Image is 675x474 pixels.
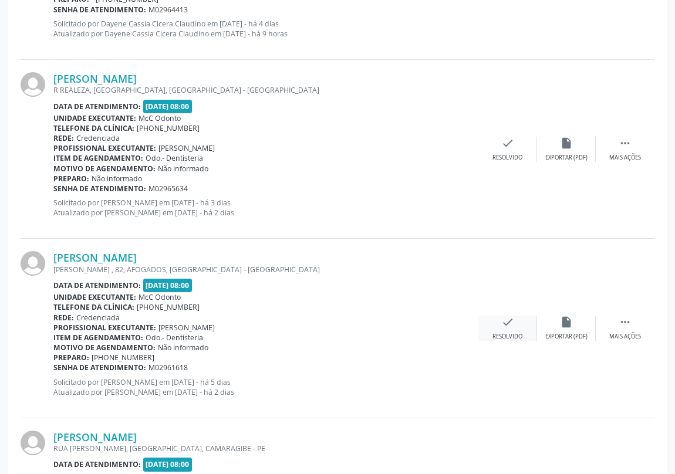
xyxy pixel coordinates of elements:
[53,302,134,312] b: Telefone da clínica:
[53,343,156,353] b: Motivo de agendamento:
[501,137,514,150] i: check
[53,174,89,184] b: Preparo:
[139,113,181,123] span: McC Odonto
[53,313,74,323] b: Rede:
[53,333,143,343] b: Item de agendamento:
[137,302,200,312] span: [PHONE_NUMBER]
[53,85,478,95] div: R REALEZA, [GEOGRAPHIC_DATA], [GEOGRAPHIC_DATA] - [GEOGRAPHIC_DATA]
[76,313,120,323] span: Credenciada
[21,431,45,455] img: img
[53,164,156,174] b: Motivo de agendamento:
[53,280,141,290] b: Data de atendimento:
[53,153,143,163] b: Item de agendamento:
[619,137,632,150] i: 
[53,265,478,275] div: [PERSON_NAME] , 82, AFOGADOS, [GEOGRAPHIC_DATA] - [GEOGRAPHIC_DATA]
[53,431,137,443] a: [PERSON_NAME]
[560,137,573,150] i: insert_drive_file
[53,292,136,302] b: Unidade executante:
[53,353,89,363] b: Preparo:
[143,458,193,471] span: [DATE] 08:00
[53,113,136,123] b: Unidade executante:
[53,323,156,333] b: Profissional executante:
[53,251,137,264] a: [PERSON_NAME]
[53,363,146,373] b: Senha de atendimento:
[53,143,156,153] b: Profissional executante:
[53,123,134,133] b: Telefone da clínica:
[619,316,632,329] i: 
[148,363,188,373] span: M02961618
[146,153,203,163] span: Odo.- Dentisteria
[137,123,200,133] span: [PHONE_NUMBER]
[560,316,573,329] i: insert_drive_file
[609,154,641,162] div: Mais ações
[143,279,193,292] span: [DATE] 08:00
[609,333,641,341] div: Mais ações
[92,174,142,184] span: Não informado
[545,154,588,162] div: Exportar (PDF)
[492,333,522,341] div: Resolvido
[76,133,120,143] span: Credenciada
[21,251,45,276] img: img
[158,143,215,153] span: [PERSON_NAME]
[53,133,74,143] b: Rede:
[92,353,154,363] span: [PHONE_NUMBER]
[146,333,203,343] span: Odo.- Dentisteria
[492,154,522,162] div: Resolvido
[143,100,193,113] span: [DATE] 08:00
[148,184,188,194] span: M02965634
[53,19,478,39] p: Solicitado por Dayene Cassia Cicera Claudino em [DATE] - há 4 dias Atualizado por Dayene Cassia C...
[158,343,208,353] span: Não informado
[148,5,188,15] span: M02964413
[53,198,478,218] p: Solicitado por [PERSON_NAME] em [DATE] - há 3 dias Atualizado por [PERSON_NAME] em [DATE] - há 2 ...
[21,72,45,97] img: img
[53,72,137,85] a: [PERSON_NAME]
[53,5,146,15] b: Senha de atendimento:
[158,164,208,174] span: Não informado
[158,323,215,333] span: [PERSON_NAME]
[53,443,478,453] div: RUA [PERSON_NAME], [GEOGRAPHIC_DATA], CAMARAGIBE - PE
[545,333,588,341] div: Exportar (PDF)
[53,184,146,194] b: Senha de atendimento:
[53,377,478,397] p: Solicitado por [PERSON_NAME] em [DATE] - há 5 dias Atualizado por [PERSON_NAME] em [DATE] - há 2 ...
[53,459,141,469] b: Data de atendimento:
[139,292,181,302] span: McC Odonto
[501,316,514,329] i: check
[53,101,141,111] b: Data de atendimento:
